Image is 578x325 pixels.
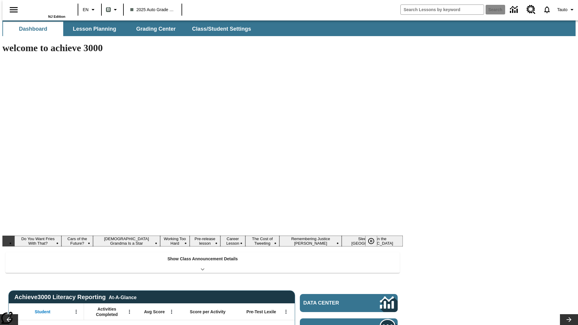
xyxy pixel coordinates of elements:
button: Language: EN, Select a language [80,4,99,15]
span: B [107,6,110,13]
button: Lesson Planning [64,22,125,36]
button: Slide 1 Do You Want Fries With That? [14,236,61,246]
div: SubNavbar [2,22,256,36]
span: Tauto [557,7,567,13]
span: EN [83,7,89,13]
a: Data Center [300,294,398,312]
button: Open side menu [5,1,23,19]
p: Show Class Announcement Details [167,256,238,262]
button: Open Menu [72,307,81,316]
span: NJ Edition [48,15,65,18]
span: Avg Score [144,309,165,314]
button: Grading Center [126,22,186,36]
div: Show Class Announcement Details [5,252,400,273]
button: Slide 8 Remembering Justice O'Connor [279,236,342,246]
span: Achieve3000 Literacy Reporting [14,294,137,301]
button: Slide 2 Cars of the Future? [61,236,93,246]
div: At-A-Glance [109,294,136,300]
span: Pre-Test Lexile [247,309,276,314]
button: Slide 3 South Korean Grandma Is a Star [93,236,160,246]
button: Slide 9 Sleepless in the Animal Kingdom [342,236,403,246]
button: Lesson carousel, Next [560,314,578,325]
h1: welcome to achieve 3000 [2,42,403,54]
button: Open Menu [167,307,176,316]
button: Profile/Settings [555,4,578,15]
button: Slide 5 Pre-release lesson [190,236,220,246]
button: Slide 7 The Cost of Tweeting [245,236,280,246]
span: Activities Completed [87,306,127,317]
button: Slide 6 Career Lesson [220,236,245,246]
button: Open Menu [125,307,134,316]
button: Open Menu [281,307,291,316]
button: Boost Class color is gray green. Change class color [104,4,121,15]
span: Student [35,309,50,314]
span: 2025 Auto Grade 1 B [130,7,175,13]
span: Data Center [303,300,360,306]
a: Home [26,3,65,15]
button: Slide 4 Working Too Hard [160,236,190,246]
span: Score per Activity [190,309,226,314]
div: SubNavbar [2,20,576,36]
input: search field [401,5,484,14]
a: Notifications [539,2,555,17]
button: Class/Student Settings [187,22,256,36]
button: Pause [365,236,377,246]
a: Data Center [506,2,523,18]
button: Dashboard [3,22,63,36]
div: Home [26,2,65,18]
div: Pause [365,236,383,246]
a: Resource Center, Will open in new tab [523,2,539,18]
